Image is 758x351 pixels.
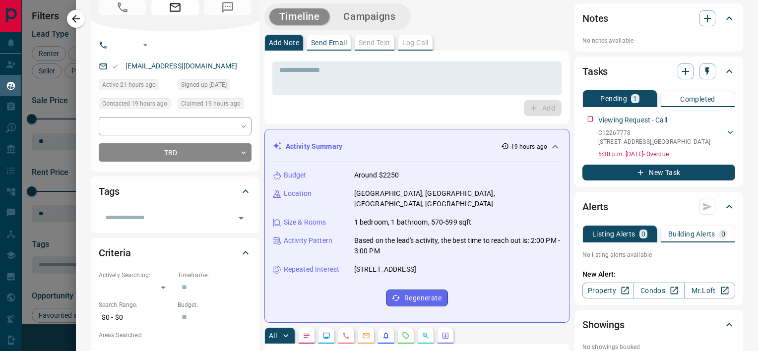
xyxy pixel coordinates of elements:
div: Tasks [582,59,735,83]
p: Repeated Interest [284,264,339,275]
p: [STREET_ADDRESS] [354,264,416,275]
p: Based on the lead's activity, the best time to reach out is: 2:00 PM - 3:00 PM [354,235,561,256]
h2: Tags [99,183,120,199]
p: Listing Alerts [592,231,635,237]
svg: Listing Alerts [382,332,390,340]
p: Activity Pattern [284,235,332,246]
a: [EMAIL_ADDRESS][DOMAIN_NAME] [126,62,238,70]
div: Notes [582,6,735,30]
div: Alerts [582,195,735,219]
h2: Showings [582,317,625,333]
p: Budget: [178,300,252,309]
svg: Agent Actions [442,332,449,340]
p: All [269,332,277,339]
p: No notes available [582,36,735,45]
p: Areas Searched: [99,331,252,340]
h2: Alerts [582,199,608,215]
h2: Criteria [99,245,131,261]
svg: Calls [342,332,350,340]
button: Open [139,39,151,51]
a: Mr.Loft [684,283,735,298]
p: Pending [600,95,627,102]
p: No listing alerts available [582,250,735,259]
p: Building Alerts [668,231,715,237]
p: 5:30 p.m. [DATE] - Overdue [598,150,735,159]
svg: Notes [303,332,311,340]
h2: Tasks [582,63,608,79]
p: 1 bedroom, 1 bathroom, 570-599 sqft [354,217,472,228]
p: $0 - $0 [99,309,173,326]
p: 1 [633,95,637,102]
p: Size & Rooms [284,217,326,228]
svg: Opportunities [422,332,430,340]
span: Signed up [DATE] [181,80,227,90]
p: 0 [721,231,725,237]
button: Regenerate [386,290,448,306]
svg: Lead Browsing Activity [322,332,330,340]
div: Showings [582,313,735,337]
p: Activity Summary [286,141,342,152]
p: Viewing Request - Call [598,115,667,125]
p: Budget [284,170,307,180]
span: Active 21 hours ago [102,80,156,90]
div: Criteria [99,241,252,265]
h2: Notes [582,10,608,26]
p: Search Range: [99,300,173,309]
p: Timeframe: [178,271,252,280]
div: Activity Summary19 hours ago [273,137,561,156]
p: Send Email [311,39,347,46]
svg: Emails [362,332,370,340]
svg: Requests [402,332,410,340]
button: Campaigns [333,8,405,25]
span: Claimed 19 hours ago [181,99,241,109]
p: 0 [641,231,645,237]
p: C12267778 [598,128,710,137]
div: Sat Aug 16 2025 [99,98,173,112]
p: Completed [680,96,715,103]
button: Open [234,211,248,225]
p: Location [284,188,312,199]
p: 19 hours ago [511,142,547,151]
button: Timeline [269,8,330,25]
span: Contacted 19 hours ago [102,99,167,109]
a: Property [582,283,633,298]
div: Tags [99,179,252,203]
button: New Task [582,165,735,180]
p: [GEOGRAPHIC_DATA], [GEOGRAPHIC_DATA], [GEOGRAPHIC_DATA], [GEOGRAPHIC_DATA] [354,188,561,209]
div: Sat Aug 16 2025 [178,98,252,112]
div: C12267778[STREET_ADDRESS],[GEOGRAPHIC_DATA] [598,126,735,148]
div: Sat Aug 29 2020 [178,79,252,93]
div: Sat Aug 16 2025 [99,79,173,93]
svg: Email Valid [112,63,119,70]
p: [STREET_ADDRESS] , [GEOGRAPHIC_DATA] [598,137,710,146]
p: Actively Searching: [99,271,173,280]
div: TBD [99,143,252,162]
p: Add Note [269,39,299,46]
p: Around $2250 [354,170,399,180]
p: New Alert: [582,269,735,280]
a: Condos [633,283,684,298]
